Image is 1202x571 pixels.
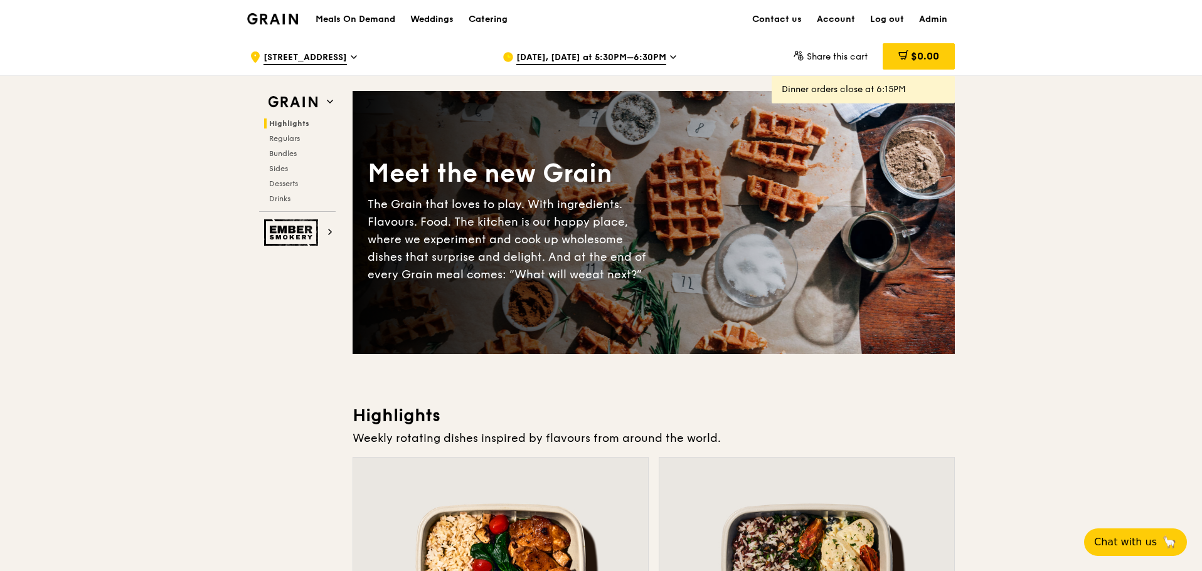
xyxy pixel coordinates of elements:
[745,1,809,38] a: Contact us
[269,179,298,188] span: Desserts
[1084,528,1187,556] button: Chat with us🦙
[912,1,955,38] a: Admin
[410,1,454,38] div: Weddings
[516,51,666,65] span: [DATE], [DATE] at 5:30PM–6:30PM
[269,119,309,128] span: Highlights
[353,429,955,447] div: Weekly rotating dishes inspired by flavours from around the world.
[469,1,508,38] div: Catering
[247,13,298,24] img: Grain
[1094,535,1157,550] span: Chat with us
[269,149,297,158] span: Bundles
[269,194,290,203] span: Drinks
[264,91,322,113] img: Grain web logo
[269,134,300,143] span: Regulars
[316,13,395,26] h1: Meals On Demand
[782,83,945,96] div: Dinner orders close at 6:15PM
[585,268,642,281] span: eat next?”
[353,404,955,427] h3: Highlights
[809,1,863,38] a: Account
[368,157,654,191] div: Meet the new Grain
[863,1,912,38] a: Log out
[263,51,347,65] span: [STREET_ADDRESS]
[1162,535,1177,550] span: 🦙
[269,164,288,173] span: Sides
[807,51,868,62] span: Share this cart
[264,219,322,246] img: Ember Smokery web logo
[368,196,654,283] div: The Grain that loves to play. With ingredients. Flavours. Food. The kitchen is our happy place, w...
[461,1,515,38] a: Catering
[911,50,939,62] span: $0.00
[403,1,461,38] a: Weddings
